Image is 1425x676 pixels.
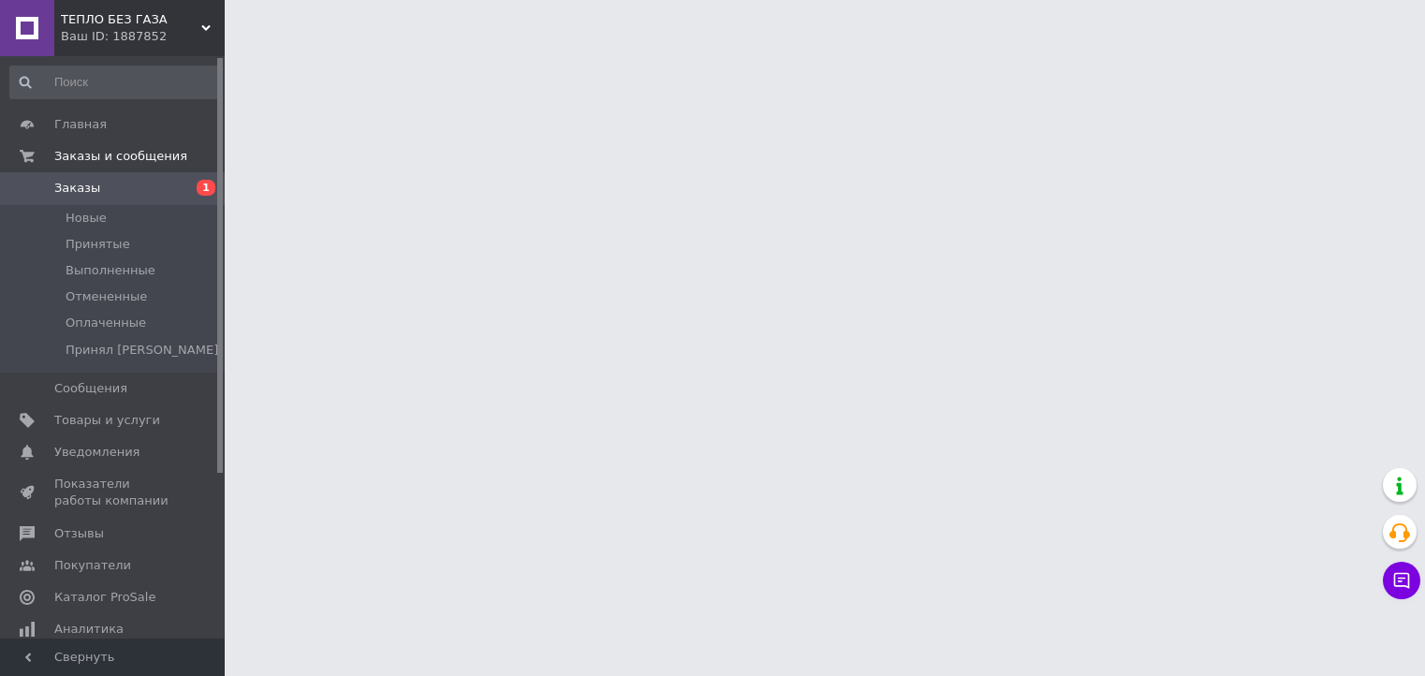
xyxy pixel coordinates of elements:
span: Каталог ProSale [54,589,155,606]
span: Отмененные [66,288,147,305]
span: Новые [66,210,107,227]
input: Поиск [9,66,221,99]
span: Покупатели [54,557,131,574]
span: Заказы [54,180,100,197]
button: Чат с покупателем [1383,562,1420,599]
span: Сообщения [54,380,127,397]
span: 1 [197,180,215,196]
span: Принял [PERSON_NAME] [66,342,218,359]
span: Товары и услуги [54,412,160,429]
span: Принятые [66,236,130,253]
span: Показатели работы компании [54,476,173,509]
span: ТЕПЛО БЕЗ ГАЗА [61,11,201,28]
span: Заказы и сообщения [54,148,187,165]
span: Выполненные [66,262,155,279]
span: Оплаченные [66,315,146,331]
div: Ваш ID: 1887852 [61,28,225,45]
span: Аналитика [54,621,124,638]
span: Отзывы [54,525,104,542]
span: Уведомления [54,444,140,461]
span: Главная [54,116,107,133]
